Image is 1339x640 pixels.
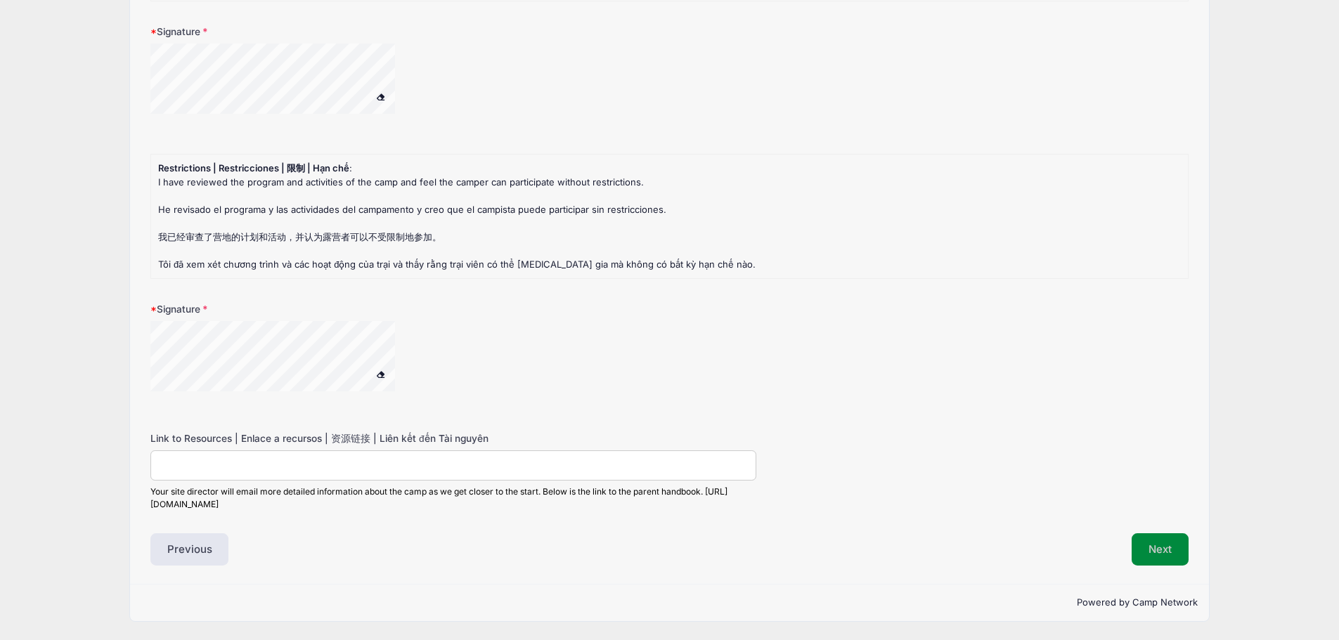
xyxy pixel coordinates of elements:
strong: Restrictions | Restricciones | 限制 | Hạn chế [158,162,349,174]
p: Powered by Camp Network [141,596,1198,610]
button: Next [1132,533,1189,566]
div: I have reviewed the program and activities of the camp and feel the camper can participate withou... [158,176,1181,272]
label: Link to Resources | Enlace a recursos | 资源链接 | Liên kết đến Tài nguyên [150,431,496,445]
button: Previous [150,533,229,566]
div: Your site director will email more detailed information about the camp as we get closer to the st... [150,485,756,511]
div: : [158,162,1181,271]
label: Signature [150,302,496,316]
label: Signature [150,25,496,39]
